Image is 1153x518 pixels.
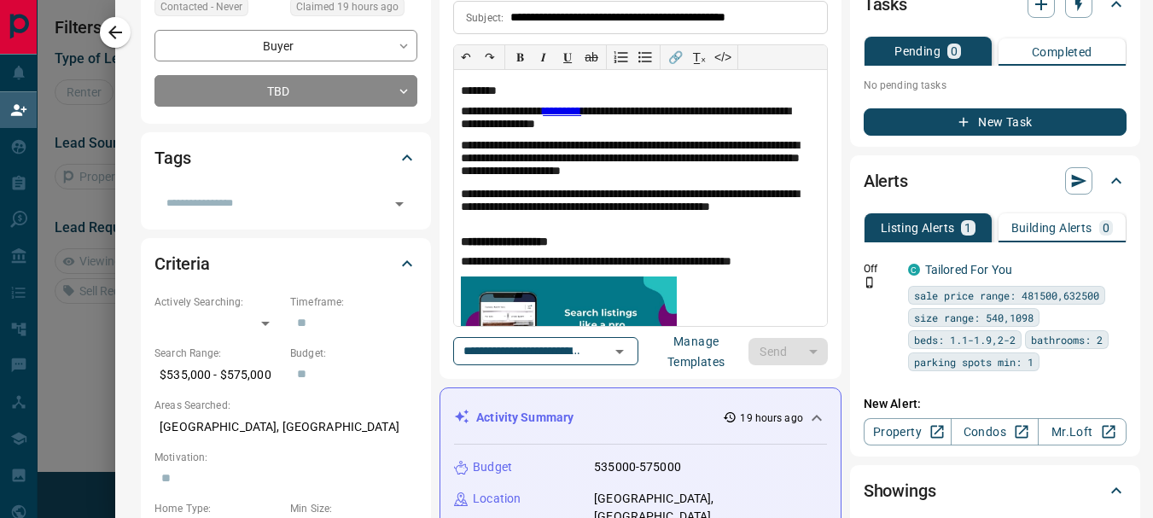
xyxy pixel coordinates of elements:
[894,45,940,57] p: Pending
[532,45,556,69] button: 𝑰
[154,294,282,310] p: Actively Searching:
[914,287,1099,304] span: sale price range: 481500,632500
[609,45,633,69] button: Numbered list
[951,45,958,57] p: 0
[687,45,711,69] button: T̲ₓ
[579,45,603,69] button: ab
[563,50,572,64] span: 𝐔
[864,73,1127,98] p: No pending tasks
[1031,331,1103,348] span: bathrooms: 2
[466,10,504,26] p: Subject:
[461,276,676,370] img: search_like_a_pro.jpg
[740,410,802,426] p: 19 hours ago
[608,340,632,364] button: Open
[594,458,681,476] p: 535000-575000
[508,45,532,69] button: 𝐁
[154,137,417,178] div: Tags
[663,45,687,69] button: 🔗
[154,413,417,441] p: [GEOGRAPHIC_DATA], [GEOGRAPHIC_DATA]
[711,45,735,69] button: </>
[154,250,210,277] h2: Criteria
[1011,222,1092,234] p: Building Alerts
[290,294,417,310] p: Timeframe:
[951,418,1039,445] a: Condos
[864,261,898,276] p: Off
[633,45,657,69] button: Bullet list
[290,346,417,361] p: Budget:
[1032,46,1092,58] p: Completed
[881,222,955,234] p: Listing Alerts
[585,50,598,64] s: ab
[154,75,417,107] div: TBD
[154,144,190,172] h2: Tags
[908,264,920,276] div: condos.ca
[914,331,1016,348] span: beds: 1.1-1.9,2-2
[1103,222,1109,234] p: 0
[864,160,1127,201] div: Alerts
[154,398,417,413] p: Areas Searched:
[925,263,1012,276] a: Tailored For You
[476,409,574,427] p: Activity Summary
[864,470,1127,511] div: Showings
[154,361,282,389] p: $535,000 - $575,000
[154,346,282,361] p: Search Range:
[154,30,417,61] div: Buyer
[473,458,512,476] p: Budget
[964,222,971,234] p: 1
[864,167,908,195] h2: Alerts
[387,192,411,216] button: Open
[154,501,282,516] p: Home Type:
[748,338,828,365] div: split button
[643,338,748,365] button: Manage Templates
[290,501,417,516] p: Min Size:
[914,309,1034,326] span: size range: 540,1098
[864,418,952,445] a: Property
[556,45,579,69] button: 𝐔
[154,243,417,284] div: Criteria
[478,45,502,69] button: ↷
[864,477,936,504] h2: Showings
[1038,418,1126,445] a: Mr.Loft
[864,108,1127,136] button: New Task
[454,45,478,69] button: ↶
[154,450,417,465] p: Motivation:
[454,402,827,434] div: Activity Summary19 hours ago
[473,490,521,508] p: Location
[864,276,876,288] svg: Push Notification Only
[864,395,1127,413] p: New Alert:
[914,353,1034,370] span: parking spots min: 1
